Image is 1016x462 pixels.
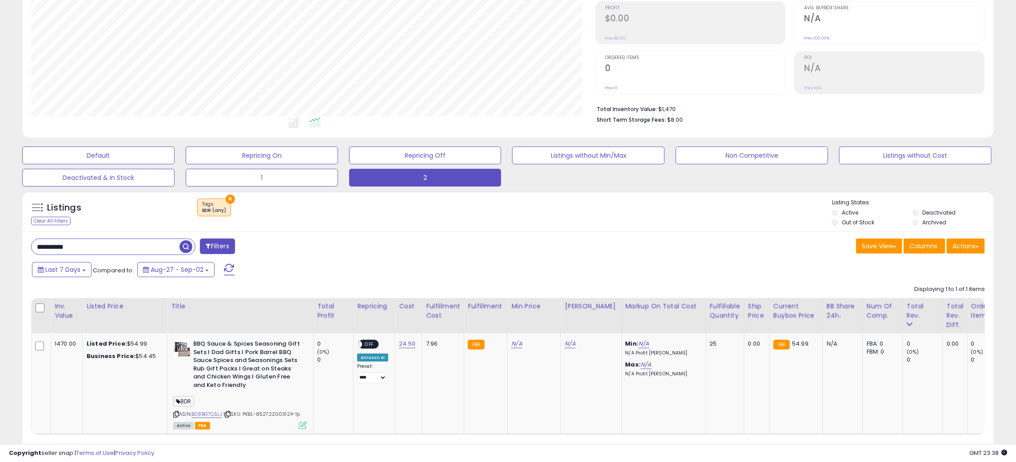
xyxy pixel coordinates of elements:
b: Min: [626,339,639,348]
div: Title [171,302,310,311]
p: Listing States: [832,199,994,207]
small: FBA [468,340,484,350]
div: BDR (any) [202,207,226,214]
span: Last 7 Days [45,265,80,274]
strong: Copyright [9,449,41,457]
div: FBA: 0 [867,340,896,348]
a: Terms of Use [76,449,114,457]
div: Markup on Total Cost [626,302,702,311]
div: Fulfillment [468,302,504,311]
div: Preset: [357,363,388,383]
a: N/A [511,339,522,348]
p: N/A Profit [PERSON_NAME] [626,371,699,377]
div: Total Rev. Diff. [947,302,964,330]
button: Repricing On [186,147,338,164]
div: Amazon AI [357,354,388,362]
div: Num of Comp. [867,302,899,320]
button: Default [22,147,175,164]
small: Prev: N/A [804,85,821,91]
div: Clear All Filters [31,217,71,225]
a: Privacy Policy [115,449,154,457]
div: Ordered Items [971,302,1004,320]
div: 0.00 [748,340,763,348]
b: Listed Price: [87,339,127,348]
small: FBA [773,340,790,350]
div: seller snap | | [9,449,154,458]
div: ASIN: [173,340,307,428]
th: The percentage added to the cost of goods (COGS) that forms the calculator for Min & Max prices. [622,298,706,333]
span: All listings currently available for purchase on Amazon [173,422,194,430]
div: Repricing [357,302,391,311]
a: B08BG7C5LJ [191,410,222,418]
div: 0 [971,356,1007,364]
div: 0 [317,340,353,348]
small: (0%) [907,348,919,355]
div: $54.99 [87,340,160,348]
button: Listings without Cost [839,147,992,164]
div: [PERSON_NAME] [565,302,618,311]
label: Active [842,209,858,216]
span: BDR [173,396,194,406]
span: Ordered Items [605,56,785,60]
span: 2025-09-10 23:38 GMT [969,449,1007,457]
a: N/A [565,339,575,348]
button: Actions [947,239,985,254]
div: Min Price [511,302,557,311]
div: 25 [710,340,737,348]
div: Total Rev. [907,302,939,320]
button: 1 [186,169,338,187]
b: BBQ Sauce & Spices Seasoning Gift Sets I Dad Gifts I Pork Barrel BBQ Sauce Spices and Seasonings ... [193,340,301,391]
div: N/A [827,340,856,348]
li: $1,470 [597,103,978,114]
div: Fulfillable Quantity [710,302,741,320]
h2: $0.00 [605,13,785,25]
div: BB Share 24h. [827,302,859,320]
label: Out of Stock [842,219,874,226]
div: 0 [971,340,1007,348]
span: OFF [362,341,376,348]
a: N/A [638,339,649,348]
button: Non Competitive [676,147,828,164]
button: Last 7 Days [32,262,92,277]
div: Total Profit [317,302,350,320]
div: 0 [907,356,943,364]
b: Max: [626,360,641,369]
div: Inv. value [55,302,79,320]
a: 24.50 [399,339,415,348]
span: Compared to: [93,266,134,275]
span: ROI [804,56,984,60]
small: Prev: 100.00% [804,36,829,41]
div: Cost [399,302,418,311]
span: Tags : [202,201,226,214]
span: Aug-27 - Sep-02 [151,265,203,274]
div: Fulfillment Cost [426,302,460,320]
span: $8.00 [667,115,683,124]
b: Short Term Storage Fees: [597,116,666,123]
img: 51ZkGV69b0L._SL40_.jpg [173,340,191,358]
label: Deactivated [922,209,956,216]
span: Avg. Buybox Share [804,6,984,11]
b: Total Inventory Value: [597,105,657,113]
small: Prev: $0.00 [605,36,626,41]
span: 54.99 [792,339,809,348]
div: 1470.00 [55,340,76,348]
small: Prev: 0 [605,85,618,91]
div: 0.00 [947,340,960,348]
button: Filters [200,239,235,254]
label: Archived [922,219,946,226]
span: | SKU: PKBL-852722003124-1p [223,410,300,418]
div: Ship Price [748,302,766,320]
button: Repricing Off [349,147,502,164]
div: Current Buybox Price [773,302,819,320]
button: Columns [904,239,945,254]
h2: N/A [804,13,984,25]
button: Aug-27 - Sep-02 [137,262,215,277]
a: N/A [641,360,651,369]
div: 0 [907,340,943,348]
div: $54.45 [87,352,160,360]
button: Deactivated & In Stock [22,169,175,187]
button: Listings without Min/Max [512,147,665,164]
div: FBM: 0 [867,348,896,356]
h2: 0 [605,63,785,75]
button: × [226,195,235,204]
